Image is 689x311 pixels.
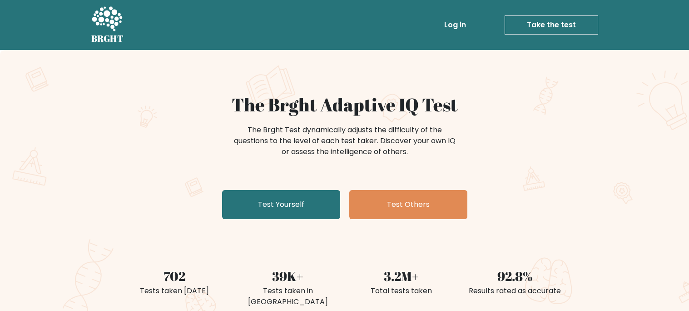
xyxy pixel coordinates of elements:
[123,266,226,286] div: 702
[464,266,566,286] div: 92.8%
[349,190,467,219] a: Test Others
[231,125,458,157] div: The Brght Test dynamically adjusts the difficulty of the questions to the level of each test take...
[350,266,453,286] div: 3.2M+
[441,16,470,34] a: Log in
[123,286,226,296] div: Tests taken [DATE]
[237,286,339,307] div: Tests taken in [GEOGRAPHIC_DATA]
[505,15,598,35] a: Take the test
[464,286,566,296] div: Results rated as accurate
[237,266,339,286] div: 39K+
[91,33,124,44] h5: BRGHT
[350,286,453,296] div: Total tests taken
[222,190,340,219] a: Test Yourself
[123,94,566,115] h1: The Brght Adaptive IQ Test
[91,4,124,46] a: BRGHT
